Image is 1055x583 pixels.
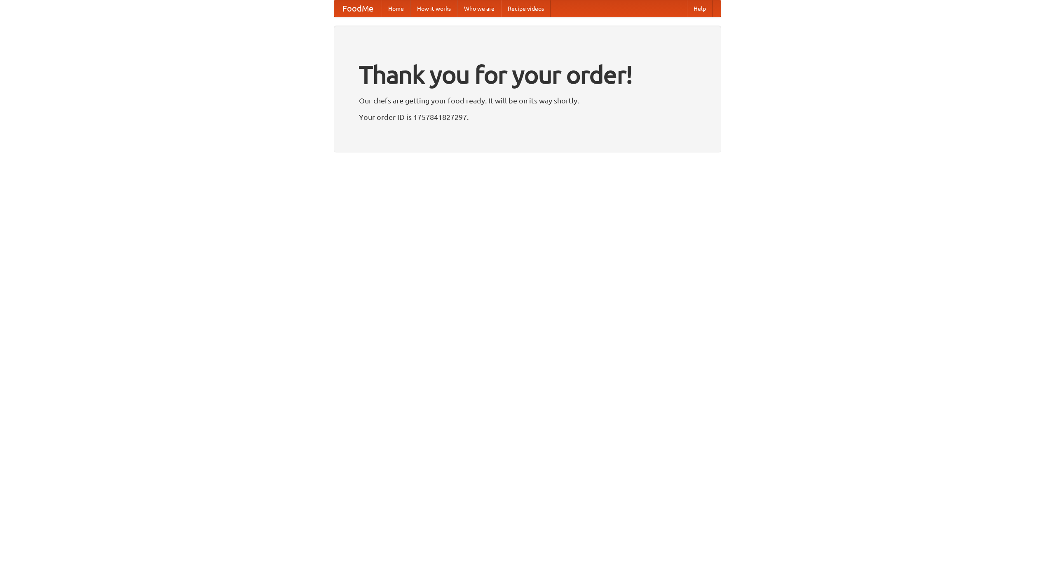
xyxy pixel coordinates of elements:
a: Who we are [457,0,501,17]
a: Help [687,0,713,17]
a: Home [382,0,410,17]
a: FoodMe [334,0,382,17]
p: Our chefs are getting your food ready. It will be on its way shortly. [359,94,696,107]
h1: Thank you for your order! [359,55,696,94]
a: How it works [410,0,457,17]
p: Your order ID is 1757841827297. [359,111,696,123]
a: Recipe videos [501,0,551,17]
